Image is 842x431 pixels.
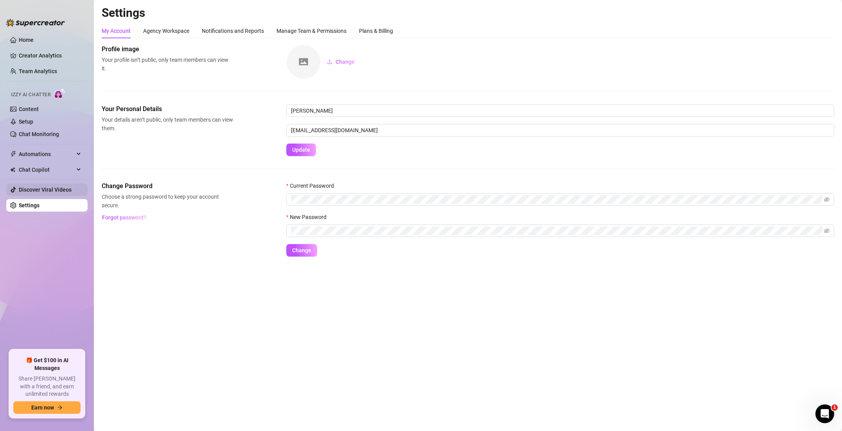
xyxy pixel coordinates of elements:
button: Change [321,56,361,68]
img: Chat Copilot [10,167,15,172]
input: Enter name [286,104,834,117]
span: Earn now [31,404,54,411]
a: Team Analytics [19,68,57,74]
input: Enter new email [286,124,834,136]
span: 1 [831,404,838,411]
a: Creator Analytics [19,49,81,62]
img: logo-BBDzfeDw.svg [6,19,65,27]
div: Manage Team & Permissions [276,27,346,35]
span: Change [292,247,311,253]
span: Profile image [102,45,233,54]
input: New Password [291,226,822,235]
a: Home [19,37,34,43]
span: 🎁 Get $100 in AI Messages [13,357,81,372]
span: eye-invisible [824,197,829,202]
span: thunderbolt [10,151,16,157]
div: My Account [102,27,131,35]
a: Content [19,106,39,112]
button: Update [286,144,316,156]
iframe: Intercom live chat [815,404,834,423]
div: Agency Workspace [143,27,189,35]
span: Izzy AI Chatter [11,91,50,99]
span: Your Personal Details [102,104,233,114]
div: Plans & Billing [359,27,393,35]
span: Choose a strong password to keep your account secure. [102,192,233,210]
label: New Password [286,213,332,221]
span: Update [292,147,310,153]
span: Change Password [102,181,233,191]
a: Settings [19,202,39,208]
span: eye-invisible [824,228,829,233]
button: Earn nowarrow-right [13,401,81,414]
img: AI Chatter [54,88,66,99]
span: Share [PERSON_NAME] with a friend, and earn unlimited rewards [13,375,81,398]
button: Change [286,244,317,257]
span: Your profile isn’t public, only team members can view it. [102,56,233,73]
a: Discover Viral Videos [19,187,72,193]
img: square-placeholder.png [287,45,320,79]
span: Change [336,59,355,65]
button: Forgot password? [102,211,146,224]
span: Automations [19,148,74,160]
label: Current Password [286,181,339,190]
span: Your details aren’t public, only team members can view them. [102,115,233,133]
h2: Settings [102,5,834,20]
span: arrow-right [57,405,63,410]
a: Setup [19,119,33,125]
span: upload [327,59,332,65]
span: Chat Copilot [19,163,74,176]
a: Chat Monitoring [19,131,59,137]
span: Forgot password? [102,214,146,221]
div: Notifications and Reports [202,27,264,35]
input: Current Password [291,195,822,204]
